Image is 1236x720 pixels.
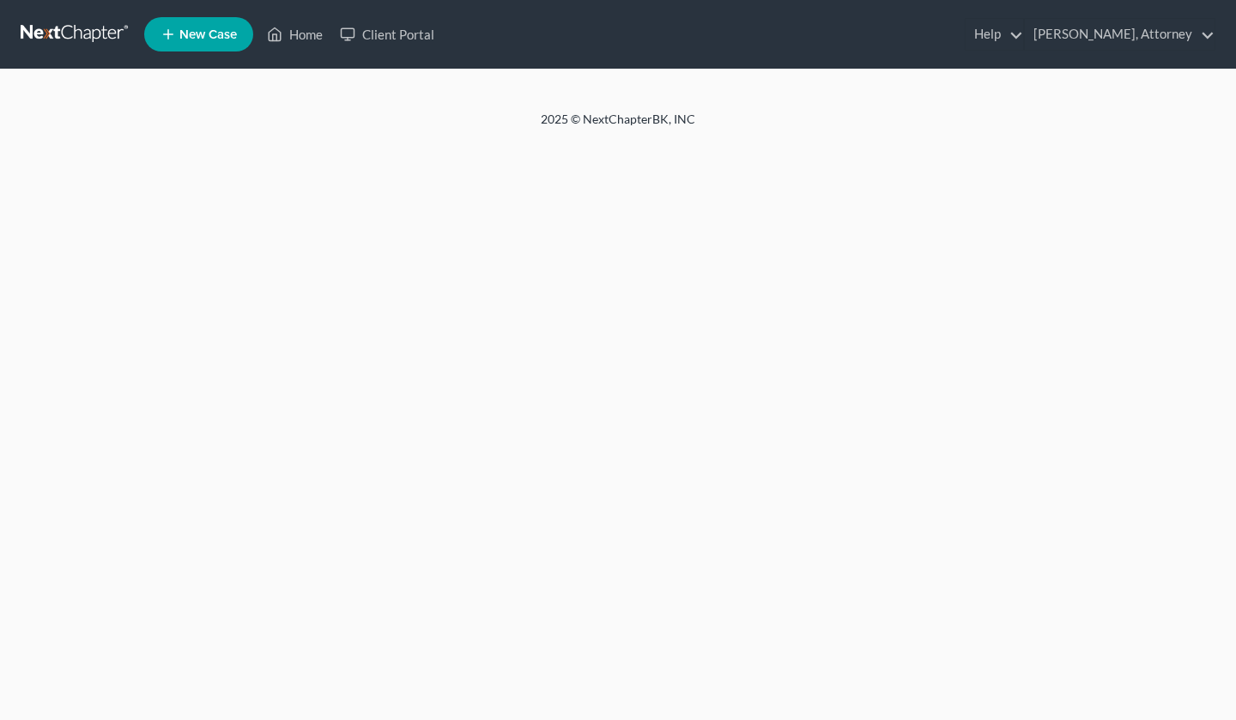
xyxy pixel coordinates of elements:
[129,111,1107,142] div: 2025 © NextChapterBK, INC
[258,19,331,50] a: Home
[1025,19,1215,50] a: [PERSON_NAME], Attorney
[966,19,1023,50] a: Help
[331,19,443,50] a: Client Portal
[144,17,253,51] new-legal-case-button: New Case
